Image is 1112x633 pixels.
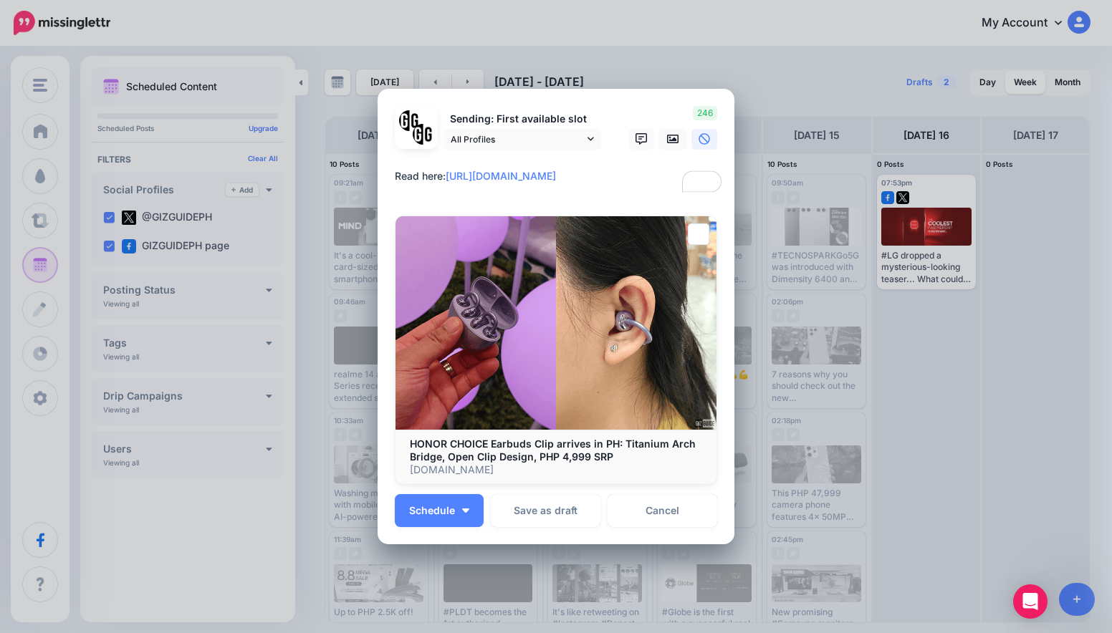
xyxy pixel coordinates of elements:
[413,124,433,145] img: JT5sWCfR-79925.png
[396,216,716,430] img: HONOR CHOICE Earbuds Clip arrives in PH: Titanium Arch Bridge, Open Clip Design, PHP 4,999 SRP
[462,508,469,513] img: arrow-down-white.png
[409,506,455,516] span: Schedule
[395,494,484,527] button: Schedule
[1013,584,1048,619] div: Open Intercom Messenger
[395,168,724,185] div: Read here:
[399,110,420,131] img: 353459792_649996473822713_4483302954317148903_n-bsa138318.png
[395,168,724,195] textarea: To enrich screen reader interactions, please activate Accessibility in Grammarly extension settings
[410,438,696,463] b: HONOR CHOICE Earbuds Clip arrives in PH: Titanium Arch Bridge, Open Clip Design, PHP 4,999 SRP
[491,494,600,527] button: Save as draft
[444,129,601,150] a: All Profiles
[451,132,584,147] span: All Profiles
[608,494,717,527] a: Cancel
[444,111,601,127] p: Sending: First available slot
[693,106,717,120] span: 246
[410,463,702,476] p: [DOMAIN_NAME]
